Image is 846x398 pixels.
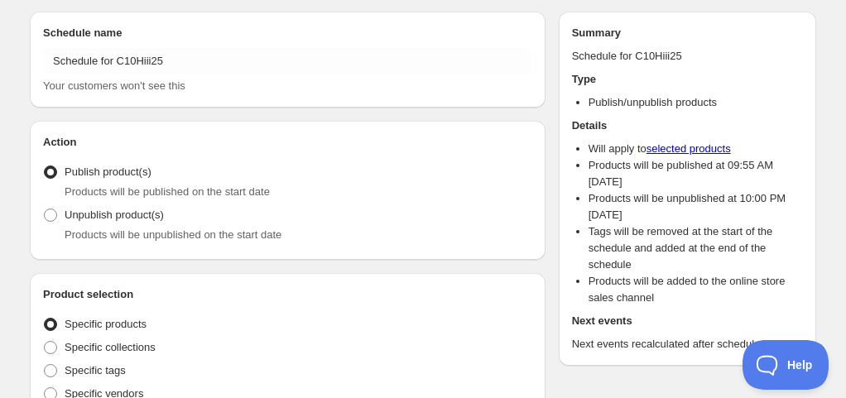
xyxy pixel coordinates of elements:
span: Your customers won't see this [43,79,185,92]
span: Specific tags [65,364,126,376]
li: Products will be added to the online store sales channel [589,273,803,306]
li: Publish/unpublish products [589,94,803,111]
h2: Summary [572,25,803,41]
h2: Action [43,134,532,151]
h2: Type [572,71,803,88]
h2: Product selection [43,286,532,303]
li: Products will be unpublished at 10:00 PM [DATE] [589,190,803,223]
h2: Details [572,117,803,134]
li: Products will be published at 09:55 AM [DATE] [589,157,803,190]
span: Products will be published on the start date [65,185,270,198]
p: Next events recalculated after schedule saved [572,336,803,352]
span: Specific products [65,318,147,330]
h2: Schedule name [43,25,532,41]
span: Specific collections [65,341,156,353]
span: Publish product(s) [65,165,151,178]
li: Will apply to [589,141,803,157]
a: selected products [647,142,731,155]
p: Schedule for C10Hiii25 [572,48,803,65]
span: Unpublish product(s) [65,209,164,221]
li: Tags will be removed at the start of the schedule and added at the end of the schedule [589,223,803,273]
h2: Next events [572,313,803,329]
iframe: Toggle Customer Support [743,340,829,390]
span: Products will be unpublished on the start date [65,228,281,241]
